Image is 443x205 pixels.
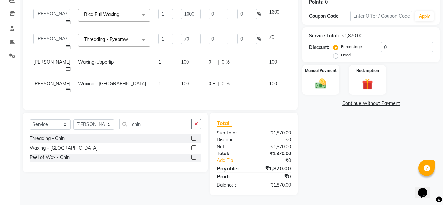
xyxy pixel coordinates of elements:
[217,120,232,127] span: Total
[309,44,329,51] div: Discount:
[212,130,254,136] div: Sub Total:
[218,80,219,87] span: |
[254,164,296,172] div: ₹1,870.00
[212,182,254,189] div: Balance :
[128,36,131,42] a: x
[209,59,215,66] span: 0 F
[212,157,261,164] a: Add Tip
[269,9,279,15] span: 1600
[158,81,161,87] span: 1
[257,36,261,43] span: %
[209,80,215,87] span: 0 F
[305,68,337,73] label: Manual Payment
[218,59,219,66] span: |
[261,157,296,164] div: ₹0
[78,59,114,65] span: Waxing-Upperlip
[356,68,379,73] label: Redemption
[269,34,274,40] span: 70
[254,130,296,136] div: ₹1,870.00
[119,119,192,129] input: Search or Scan
[222,80,230,87] span: 0 %
[309,13,350,20] div: Coupon Code
[341,44,362,50] label: Percentage
[341,52,351,58] label: Fixed
[158,59,161,65] span: 1
[30,145,98,152] div: Waxing - [GEOGRAPHIC_DATA]
[254,182,296,189] div: ₹1,870.00
[181,81,189,87] span: 100
[119,11,122,17] a: x
[257,11,261,18] span: %
[33,81,70,87] span: [PERSON_NAME]
[269,81,277,87] span: 100
[212,173,254,180] div: Paid:
[84,36,128,42] span: Threading - Eyebrow
[312,77,330,90] img: _cash.svg
[350,11,412,21] input: Enter Offer / Coupon Code
[342,32,362,39] div: ₹1,870.00
[309,32,339,39] div: Service Total:
[222,59,230,66] span: 0 %
[228,36,231,43] span: F
[233,11,235,18] span: |
[212,150,254,157] div: Total:
[415,179,436,198] iframe: chat widget
[181,59,189,65] span: 100
[269,59,277,65] span: 100
[304,100,438,107] a: Continue Without Payment
[254,173,296,180] div: ₹0
[33,59,70,65] span: [PERSON_NAME]
[78,81,146,87] span: Waxing - [GEOGRAPHIC_DATA]
[228,11,231,18] span: F
[30,154,70,161] div: Peel of Wax - Chin
[212,164,254,172] div: Payable:
[415,11,434,21] button: Apply
[254,136,296,143] div: ₹0
[233,36,235,43] span: |
[254,143,296,150] div: ₹1,870.00
[212,143,254,150] div: Net:
[359,77,376,91] img: _gift.svg
[254,150,296,157] div: ₹1,870.00
[212,136,254,143] div: Discount:
[84,11,119,17] span: Rica Full Waxing
[30,135,65,142] div: Threading - Chin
